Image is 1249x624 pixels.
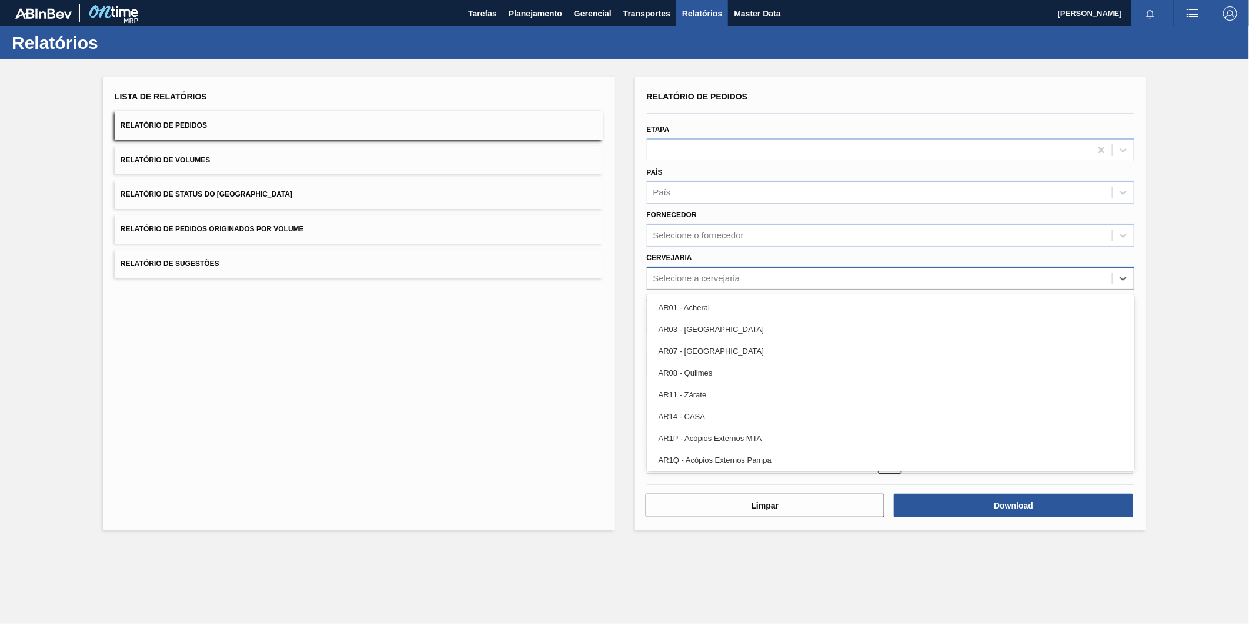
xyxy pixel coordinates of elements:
button: Relatório de Pedidos Originados por Volume [115,215,603,244]
div: AR14 - CASA [647,406,1135,427]
h1: Relatórios [12,36,221,49]
span: Tarefas [468,6,497,21]
button: Relatório de Sugestões [115,250,603,278]
div: AR08 - Quilmes [647,362,1135,384]
img: TNhmsLtSVTkK8tSr43FrP2fwEKptu5GPRR3wAAAABJRU5ErkJggg== [15,8,72,19]
label: País [647,168,663,177]
div: AR11 - Zárate [647,384,1135,406]
button: Relatório de Pedidos [115,111,603,140]
button: Download [894,494,1133,517]
span: Transportes [623,6,670,21]
div: País [653,188,671,198]
label: Etapa [647,125,670,134]
span: Master Data [734,6,780,21]
span: Relatório de Volumes [121,156,210,164]
div: Selecione a cervejaria [653,273,740,283]
span: Relatório de Status do [GEOGRAPHIC_DATA] [121,190,292,198]
button: Notificações [1131,5,1169,22]
label: Cervejaria [647,254,692,262]
div: AR03 - [GEOGRAPHIC_DATA] [647,318,1135,340]
span: Lista de Relatórios [115,92,207,101]
span: Relatório de Pedidos [647,92,748,101]
span: Relatórios [682,6,722,21]
div: AR01 - Acheral [647,297,1135,318]
button: Relatório de Status do [GEOGRAPHIC_DATA] [115,180,603,209]
div: AR1P - Acópios Externos MTA [647,427,1135,449]
span: Gerencial [574,6,612,21]
span: Relatório de Sugestões [121,260,219,268]
span: Planejamento [509,6,562,21]
label: Fornecedor [647,211,697,219]
button: Relatório de Volumes [115,146,603,175]
img: userActions [1185,6,1200,21]
div: Selecione o fornecedor [653,231,744,241]
div: AR07 - [GEOGRAPHIC_DATA] [647,340,1135,362]
span: Relatório de Pedidos Originados por Volume [121,225,304,233]
button: Limpar [646,494,885,517]
div: AR1Q - Acópios Externos Pampa [647,449,1135,471]
span: Relatório de Pedidos [121,121,207,130]
img: Logout [1223,6,1237,21]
